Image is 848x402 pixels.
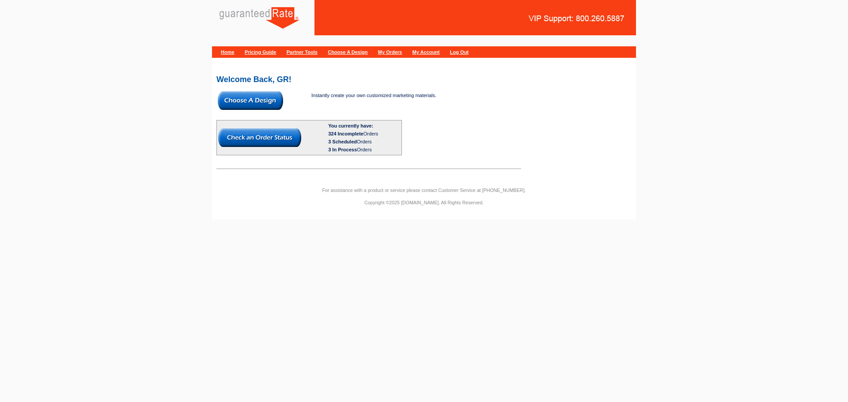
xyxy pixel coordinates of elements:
[287,49,318,55] a: Partner Tools
[218,128,301,147] img: button-check-order-status.gif
[212,199,636,207] p: Copyright ©2025 [DOMAIN_NAME]. All Rights Reserved.
[413,49,440,55] a: My Account
[216,75,632,83] h2: Welcome Back, GR!
[245,49,276,55] a: Pricing Guide
[450,49,469,55] a: Log Out
[328,130,400,154] div: Orders Orders Orders
[328,123,373,128] b: You currently have:
[212,186,636,194] p: For assistance with a product or service please contact Customer Service at [PHONE_NUMBER].
[218,91,283,110] img: button-choose-design.gif
[328,147,357,152] span: 3 In Process
[378,49,402,55] a: My Orders
[311,93,436,98] span: Instantly create your own customized marketing materials.
[221,49,235,55] a: Home
[328,49,367,55] a: Choose A Design
[328,139,357,144] span: 3 Scheduled
[328,131,363,136] span: 324 Incomplete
